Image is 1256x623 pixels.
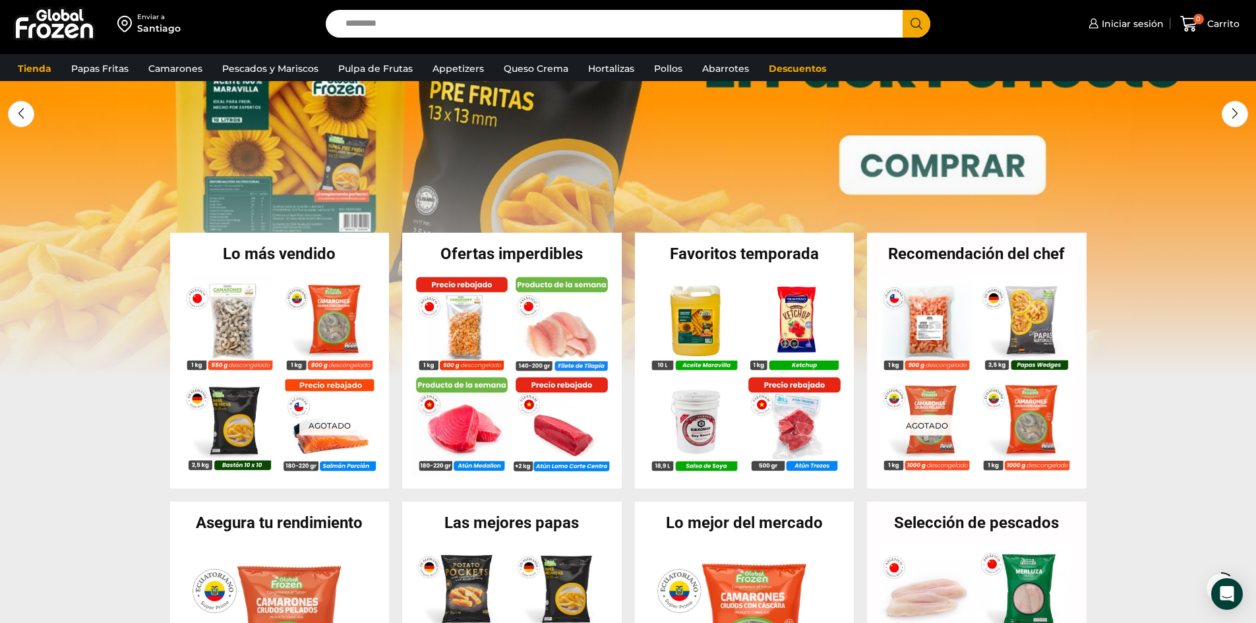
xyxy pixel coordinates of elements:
h2: Recomendación del chef [867,246,1087,262]
a: Papas Fritas [65,56,135,81]
a: Hortalizas [582,56,641,81]
h2: Lo más vendido [170,246,390,262]
div: Santiago [137,22,181,35]
a: Tienda [11,56,58,81]
h2: Favoritos temporada [635,246,854,262]
a: Descuentos [762,56,833,81]
div: Enviar a [137,13,181,22]
a: Pollos [647,56,689,81]
h2: Las mejores papas [402,515,622,531]
h2: Lo mejor del mercado [635,515,854,531]
a: Abarrotes [696,56,756,81]
button: Search button [903,10,930,38]
h2: Ofertas imperdibles [402,246,622,262]
div: Open Intercom Messenger [1211,578,1243,610]
span: 0 [1193,14,1204,24]
img: address-field-icon.svg [117,13,137,35]
div: Next slide [1222,101,1248,127]
span: Iniciar sesión [1098,17,1164,30]
a: Appetizers [426,56,491,81]
a: Pulpa de Frutas [332,56,419,81]
span: Carrito [1204,17,1240,30]
a: 0 Carrito [1177,9,1243,40]
a: Queso Crema [497,56,575,81]
p: Agotado [299,415,359,436]
a: Iniciar sesión [1085,11,1164,37]
h2: Selección de pescados [867,515,1087,531]
a: Camarones [142,56,209,81]
h2: Asegura tu rendimiento [170,515,390,531]
a: Pescados y Mariscos [216,56,325,81]
div: Previous slide [8,101,34,127]
p: Agotado [897,415,957,436]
